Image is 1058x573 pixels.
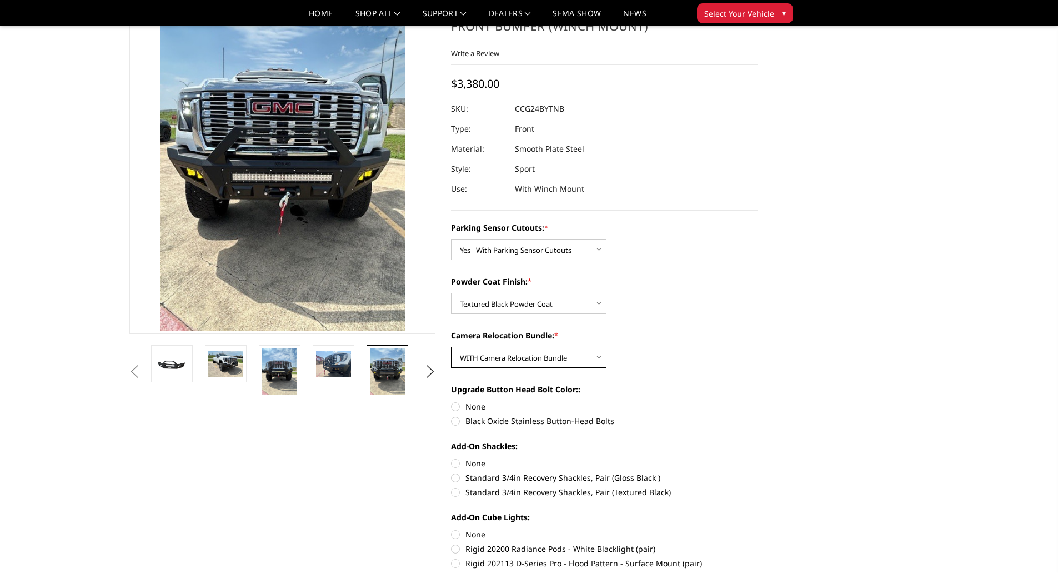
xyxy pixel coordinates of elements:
[451,557,758,569] label: Rigid 202113 D-Series Pro - Flood Pattern - Surface Mount (pair)
[451,119,507,139] dt: Type:
[553,9,601,26] a: SEMA Show
[489,9,531,26] a: Dealers
[451,99,507,119] dt: SKU:
[451,486,758,498] label: Standard 3/4in Recovery Shackles, Pair (Textured Black)
[451,159,507,179] dt: Style:
[451,415,758,427] label: Black Oxide Stainless Button-Head Bolts
[370,348,405,395] img: 2024-2025 GMC 2500-3500 - A2 Series - Sport Front Bumper (winch mount)
[451,222,758,233] label: Parking Sensor Cutouts:
[451,330,758,341] label: Camera Relocation Bundle:
[154,356,189,372] img: 2024-2025 GMC 2500-3500 - A2 Series - Sport Front Bumper (winch mount)
[309,9,333,26] a: Home
[451,139,507,159] dt: Material:
[451,76,499,91] span: $3,380.00
[451,401,758,412] label: None
[451,440,758,452] label: Add-On Shackles:
[451,543,758,555] label: Rigid 20200 Radiance Pods - White Blacklight (pair)
[515,99,564,119] dd: CCG24BYTNB
[515,119,534,139] dd: Front
[262,348,297,395] img: 2024-2025 GMC 2500-3500 - A2 Series - Sport Front Bumper (winch mount)
[782,7,786,19] span: ▾
[451,179,507,199] dt: Use:
[451,48,499,58] a: Write a Review
[697,3,793,23] button: Select Your Vehicle
[451,472,758,484] label: Standard 3/4in Recovery Shackles, Pair (Gloss Black )
[422,363,438,380] button: Next
[451,276,758,287] label: Powder Coat Finish:
[515,139,584,159] dd: Smooth Plate Steel
[623,9,646,26] a: News
[451,383,758,395] label: Upgrade Button Head Bolt Color::
[451,457,758,469] label: None
[129,1,436,334] a: 2024-2025 GMC 2500-3500 - A2 Series - Sport Front Bumper (winch mount)
[355,9,400,26] a: shop all
[704,8,774,19] span: Select Your Vehicle
[423,9,467,26] a: Support
[451,529,758,540] label: None
[515,179,584,199] dd: With Winch Mount
[451,511,758,523] label: Add-On Cube Lights:
[515,159,535,179] dd: Sport
[208,351,243,377] img: 2024-2025 GMC 2500-3500 - A2 Series - Sport Front Bumper (winch mount)
[127,363,143,380] button: Previous
[316,351,351,377] img: 2024-2025 GMC 2500-3500 - A2 Series - Sport Front Bumper (winch mount)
